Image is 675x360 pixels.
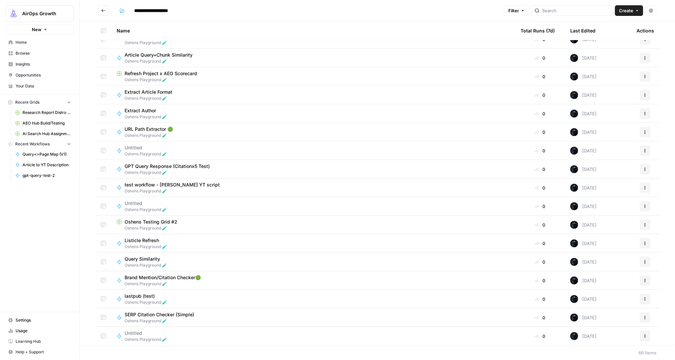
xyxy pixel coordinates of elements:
[125,237,162,244] span: Listicle Refresh
[125,89,172,95] span: Extract Article Format
[117,181,510,194] a: test workflow - [PERSON_NAME] YT scriptOshens Playground 🧪
[125,188,225,194] span: Oshens Playground 🧪
[521,333,560,339] div: 0
[570,277,578,284] img: mae98n22be7w2flmvint2g1h8u9g
[570,332,578,340] img: mae98n22be7w2flmvint2g1h8u9g
[125,207,167,213] span: Oshens Playground 🧪
[521,55,560,61] div: 0
[570,165,596,173] div: [DATE]
[5,139,74,149] button: Recent Workflows
[521,22,555,40] div: Total Runs (7d)
[12,149,74,160] a: Query<>Page Map (V1)
[23,162,71,168] span: Article to YT Description
[117,311,510,324] a: SERP Citation Checker (Simple)Oshens Playground 🧪
[117,70,510,83] a: Refresh Project x AEO ScorecardOshens Playground 🧪
[570,91,596,99] div: [DATE]
[23,131,71,137] span: AI Search Hub Assignments
[521,129,560,135] div: 0
[5,81,74,91] a: Your Data
[5,315,74,326] a: Settings
[125,281,206,287] span: Oshens Playground 🧪
[5,37,74,48] a: Home
[117,219,510,231] a: Oshens Testing Grid #2Oshens Playground 🧪
[125,151,167,157] span: Oshens Playground 🧪
[521,147,560,154] div: 0
[125,52,193,58] span: Article Query+Chunk Similarity
[125,293,162,299] span: lastpub (test)
[570,128,578,136] img: mae98n22be7w2flmvint2g1h8u9g
[16,338,71,344] span: Learning Hub
[521,184,560,191] div: 0
[12,129,74,139] a: AI Search Hub Assignments
[117,293,510,305] a: lastpub (test)Oshens Playground 🧪
[521,73,560,80] div: 0
[125,170,215,176] span: Oshens Playground 🧪
[570,73,578,80] img: mae98n22be7w2flmvint2g1h8u9g
[125,114,167,120] span: Oshens Playground 🧪
[508,7,519,14] span: Filter
[125,181,220,188] span: test workflow - [PERSON_NAME] YT script
[12,107,74,118] a: Research Report Distro Workflows
[125,336,167,342] span: Oshens Playground 🧪
[639,349,656,356] div: 66 Items
[542,7,609,14] input: Search
[15,141,50,147] span: Recent Workflows
[117,40,510,46] span: Oshens Playground 🧪
[5,25,74,34] button: New
[521,92,560,98] div: 0
[12,118,74,129] a: AEO Hub Build/Testing
[5,70,74,80] a: Opportunities
[570,165,578,173] img: mae98n22be7w2flmvint2g1h8u9g
[570,295,578,303] img: mae98n22be7w2flmvint2g1h8u9g
[117,126,510,138] a: URL Path Extractor 🟢Oshens Playground 🧪
[22,10,62,17] span: AirOps Growth
[15,99,39,105] span: Recent Grids
[117,163,510,176] a: GPT Query Response (Citationx5 Test)Oshens Playground 🧪
[521,240,560,247] div: 0
[23,151,71,157] span: Query<>Page Map (V1)
[23,120,71,126] span: AEO Hub Build/Testing
[570,295,596,303] div: [DATE]
[16,39,71,45] span: Home
[521,166,560,173] div: 0
[570,221,578,229] img: mae98n22be7w2flmvint2g1h8u9g
[117,237,510,250] a: Listicle RefreshOshens Playground 🧪
[117,274,510,287] a: Brand Mention/Citation Checker🟢Oshens Playground 🧪
[570,314,578,322] img: mae98n22be7w2flmvint2g1h8u9g
[117,225,510,231] span: Oshens Playground 🧪
[16,50,71,56] span: Browse
[125,163,210,170] span: GPT Query Response (Citationx5 Test)
[615,5,643,16] button: Create
[521,222,560,228] div: 0
[619,7,633,14] span: Create
[117,144,510,157] a: UntitledOshens Playground 🧪
[125,299,167,305] span: Oshens Playground 🧪
[125,70,197,77] span: Refresh Project x AEO Scorecard
[570,54,578,62] img: mae98n22be7w2flmvint2g1h8u9g
[16,72,71,78] span: Opportunities
[570,258,578,266] img: mae98n22be7w2flmvint2g1h8u9g
[117,52,510,64] a: Article Query+Chunk SimilarityOshens Playground 🧪
[521,259,560,265] div: 0
[570,147,578,155] img: mae98n22be7w2flmvint2g1h8u9g
[570,22,595,40] div: Last Edited
[570,54,596,62] div: [DATE]
[23,110,71,116] span: Research Report Distro Workflows
[125,318,199,324] span: Oshens Playground 🧪
[570,332,596,340] div: [DATE]
[16,83,71,89] span: Your Data
[570,221,596,229] div: [DATE]
[12,170,74,181] a: gpt-query-test-2
[125,244,167,250] span: Oshens Playground 🧪
[125,311,194,318] span: SERP Citation Checker (Simple)
[32,26,41,33] span: New
[570,239,596,247] div: [DATE]
[16,328,71,334] span: Usage
[570,314,596,322] div: [DATE]
[125,95,178,101] span: Oshens Playground 🧪
[117,107,510,120] a: Extract AuthorOshens Playground 🧪
[125,262,167,268] span: Oshens Playground 🧪
[521,296,560,302] div: 0
[117,22,510,40] div: Name
[12,160,74,170] a: Article to YT Description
